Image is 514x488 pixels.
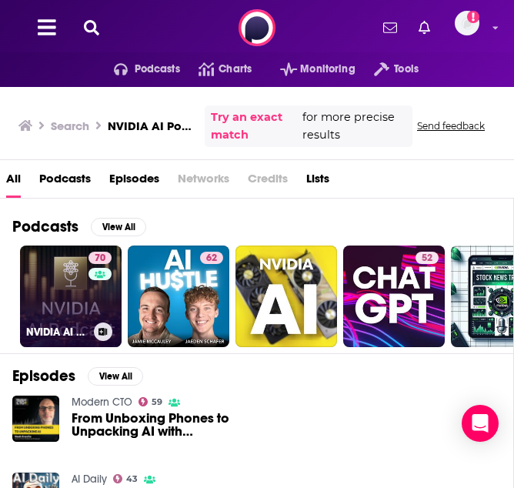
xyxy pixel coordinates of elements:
[206,251,217,266] span: 62
[72,396,132,409] a: Modern CTO
[239,9,275,46] img: Podchaser - Follow, Share and Rate Podcasts
[139,397,163,406] a: 59
[412,15,436,41] a: Show notifications dropdown
[178,166,229,198] span: Networks
[88,252,112,264] a: 70
[180,57,252,82] a: Charts
[412,119,489,132] button: Send feedback
[467,11,479,23] svg: Add a profile image
[109,166,159,198] a: Episodes
[248,166,288,198] span: Credits
[135,58,180,80] span: Podcasts
[343,246,445,347] a: 52
[211,109,299,144] a: Try an exact match
[12,217,78,236] h2: Podcasts
[262,57,355,82] button: open menu
[422,251,432,266] span: 52
[39,166,91,198] a: Podcasts
[20,246,122,347] a: 70NVIDIA AI Podcast
[12,396,59,443] img: From Unboxing Phones to Unpacking AI with Noah Kravitz, Host of the NVIDIA AI Podcast
[95,251,105,266] span: 70
[152,399,162,406] span: 59
[91,218,146,236] button: View All
[95,57,180,82] button: open menu
[108,119,199,133] h3: NVIDIA AI Podcast
[306,166,329,198] a: Lists
[128,246,229,347] a: 62
[416,252,439,264] a: 52
[462,405,499,442] div: Open Intercom Messenger
[6,166,21,198] a: All
[219,58,252,80] span: Charts
[12,217,146,236] a: PodcastsView All
[51,119,89,133] h3: Search
[12,366,143,386] a: EpisodesView All
[394,58,419,80] span: Tools
[455,11,489,45] a: Logged in as amandalamPR
[355,57,419,82] button: open menu
[126,476,138,483] span: 43
[72,473,107,486] a: AI Daily
[26,326,88,339] h3: NVIDIA AI Podcast
[302,109,406,144] span: for more precise results
[72,412,247,438] span: From Unboxing Phones to Unpacking AI with [PERSON_NAME], Host of the NVIDIA AI Podcast
[377,15,403,41] a: Show notifications dropdown
[12,366,75,386] h2: Episodes
[113,474,139,483] a: 43
[200,252,223,264] a: 62
[455,11,479,35] img: User Profile
[72,412,247,438] a: From Unboxing Phones to Unpacking AI with Noah Kravitz, Host of the NVIDIA AI Podcast
[300,58,355,80] span: Monitoring
[455,11,479,35] span: Logged in as amandalamPR
[88,367,143,386] button: View All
